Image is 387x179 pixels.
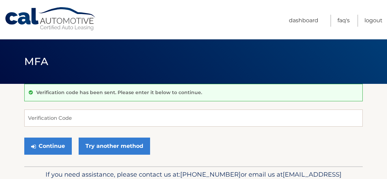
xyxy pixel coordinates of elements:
[24,55,48,68] span: MFA
[79,138,150,155] a: Try another method
[289,15,318,27] a: Dashboard
[24,110,363,127] input: Verification Code
[337,15,350,27] a: FAQ's
[24,138,72,155] button: Continue
[36,89,202,95] p: Verification code has been sent. Please enter it below to continue.
[364,15,383,27] a: Logout
[4,7,97,31] a: Cal Automotive
[180,170,241,178] span: [PHONE_NUMBER]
